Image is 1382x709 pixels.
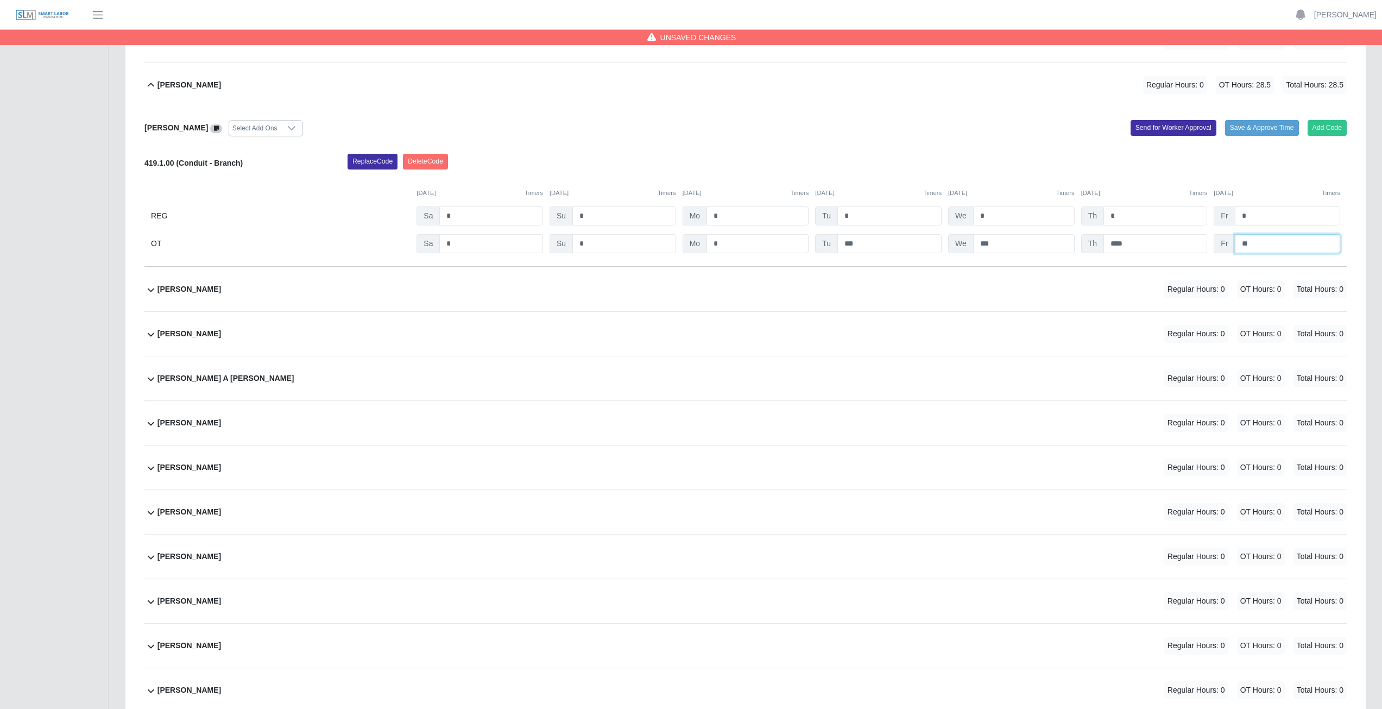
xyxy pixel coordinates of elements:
button: Add Code [1308,120,1347,135]
b: [PERSON_NAME] [157,328,221,340]
button: [PERSON_NAME] Regular Hours: 0 OT Hours: 0 Total Hours: 0 [144,624,1347,668]
span: Th [1081,206,1104,225]
span: Sa [417,206,440,225]
button: Timers [525,189,543,198]
b: [PERSON_NAME] [157,417,221,429]
span: OT Hours: 0 [1237,414,1285,432]
span: Regular Hours: 0 [1143,76,1207,94]
button: Timers [791,189,809,198]
button: [PERSON_NAME] Regular Hours: 0 OT Hours: 0 Total Hours: 0 [144,535,1347,579]
a: View/Edit Notes [210,123,222,132]
span: Regular Hours: 0 [1164,280,1228,298]
div: [DATE] [948,189,1075,198]
button: Timers [923,189,942,198]
button: Timers [1322,189,1340,198]
span: Mo [683,234,707,253]
span: Total Hours: 0 [1293,414,1347,432]
span: Total Hours: 0 [1293,280,1347,298]
button: DeleteCode [403,154,448,169]
button: [PERSON_NAME] Regular Hours: 0 OT Hours: 0 Total Hours: 0 [144,312,1347,356]
b: [PERSON_NAME] [144,123,208,132]
div: REG [151,206,410,225]
span: OT Hours: 0 [1237,503,1285,521]
button: Timers [1189,189,1208,198]
span: Regular Hours: 0 [1164,414,1228,432]
span: Total Hours: 0 [1293,369,1347,387]
button: [PERSON_NAME] A [PERSON_NAME] Regular Hours: 0 OT Hours: 0 Total Hours: 0 [144,356,1347,400]
span: Total Hours: 0 [1293,459,1347,476]
b: [PERSON_NAME] A [PERSON_NAME] [157,373,294,384]
b: [PERSON_NAME] [157,640,221,651]
button: [PERSON_NAME] Regular Hours: 0 OT Hours: 0 Total Hours: 0 [144,267,1347,311]
span: Total Hours: 0 [1293,503,1347,521]
span: Regular Hours: 0 [1164,325,1228,343]
span: Tu [815,234,838,253]
span: Fr [1214,234,1235,253]
span: Total Hours: 0 [1293,637,1347,655]
div: OT [151,234,410,253]
span: OT Hours: 0 [1237,592,1285,610]
img: SLM Logo [15,9,70,21]
button: ReplaceCode [348,154,397,169]
span: Total Hours: 0 [1293,325,1347,343]
span: We [948,234,974,253]
span: Sa [417,234,440,253]
span: OT Hours: 0 [1237,637,1285,655]
span: OT Hours: 0 [1237,325,1285,343]
span: Regular Hours: 0 [1164,548,1228,566]
button: Timers [1056,189,1075,198]
button: Send for Worker Approval [1131,120,1216,135]
b: [PERSON_NAME] [157,685,221,696]
span: Mo [683,206,707,225]
div: Select Add Ons [229,121,281,136]
a: [PERSON_NAME] [1314,9,1377,21]
span: We [948,206,974,225]
button: [PERSON_NAME] Regular Hours: 0 OT Hours: 0 Total Hours: 0 [144,490,1347,534]
b: [PERSON_NAME] [157,551,221,562]
button: [PERSON_NAME] Regular Hours: 0 OT Hours: 28.5 Total Hours: 28.5 [144,63,1347,107]
b: [PERSON_NAME] [157,284,221,295]
span: Total Hours: 0 [1293,548,1347,566]
span: Th [1081,234,1104,253]
button: Timers [658,189,676,198]
span: Regular Hours: 0 [1164,681,1228,699]
b: [PERSON_NAME] [157,462,221,473]
span: Su [550,234,573,253]
span: OT Hours: 0 [1237,548,1285,566]
div: [DATE] [417,189,543,198]
span: OT Hours: 28.5 [1216,76,1274,94]
div: [DATE] [1214,189,1340,198]
span: OT Hours: 0 [1237,369,1285,387]
button: [PERSON_NAME] Regular Hours: 0 OT Hours: 0 Total Hours: 0 [144,579,1347,623]
span: Regular Hours: 0 [1164,503,1228,521]
span: Total Hours: 0 [1293,681,1347,699]
b: [PERSON_NAME] [157,595,221,607]
span: Regular Hours: 0 [1164,459,1228,476]
b: [PERSON_NAME] [157,79,221,91]
span: OT Hours: 0 [1237,459,1285,476]
span: Su [550,206,573,225]
b: 419.1.00 (Conduit - Branch) [144,159,243,167]
div: [DATE] [815,189,942,198]
span: Regular Hours: 0 [1164,637,1228,655]
span: Total Hours: 28.5 [1283,76,1347,94]
div: [DATE] [550,189,676,198]
span: Unsaved Changes [660,32,736,43]
button: [PERSON_NAME] Regular Hours: 0 OT Hours: 0 Total Hours: 0 [144,446,1347,490]
span: Regular Hours: 0 [1164,592,1228,610]
span: Tu [815,206,838,225]
span: OT Hours: 0 [1237,681,1285,699]
span: Fr [1214,206,1235,225]
div: [DATE] [683,189,809,198]
div: [DATE] [1081,189,1208,198]
span: Regular Hours: 0 [1164,369,1228,387]
button: [PERSON_NAME] Regular Hours: 0 OT Hours: 0 Total Hours: 0 [144,401,1347,445]
b: [PERSON_NAME] [157,506,221,518]
span: OT Hours: 0 [1237,280,1285,298]
span: Total Hours: 0 [1293,592,1347,610]
button: Save & Approve Time [1225,120,1299,135]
